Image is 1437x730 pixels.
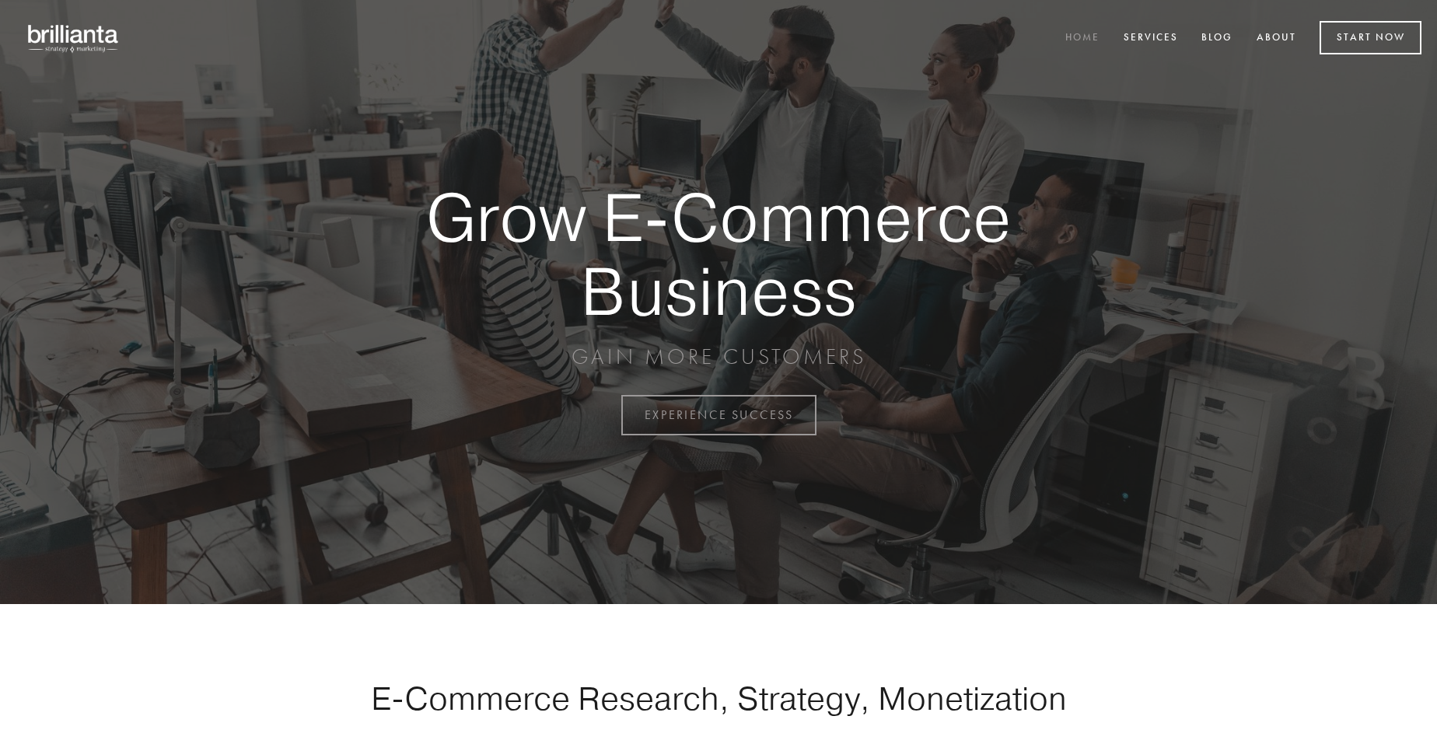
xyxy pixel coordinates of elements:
h1: E-Commerce Research, Strategy, Monetization [322,679,1115,718]
a: Services [1114,26,1188,51]
a: EXPERIENCE SUCCESS [621,395,816,435]
a: Blog [1191,26,1243,51]
img: brillianta - research, strategy, marketing [16,16,132,61]
a: Start Now [1320,21,1421,54]
a: About [1246,26,1306,51]
p: GAIN MORE CUSTOMERS [372,343,1065,371]
strong: Grow E-Commerce Business [372,180,1065,327]
a: Home [1055,26,1110,51]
